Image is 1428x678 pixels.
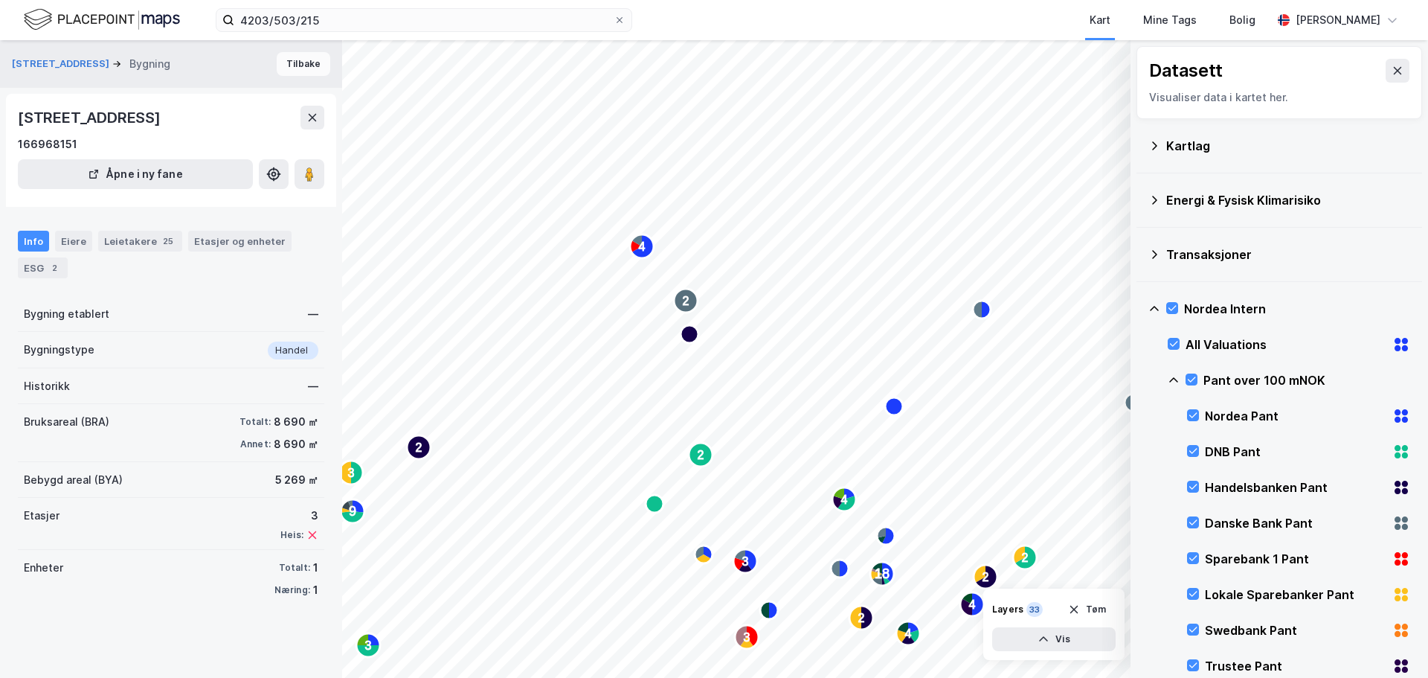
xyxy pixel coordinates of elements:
div: Nordea Intern [1184,300,1410,318]
div: Visualiser data i kartet her. [1149,89,1409,106]
div: Map marker [407,435,431,459]
div: Kart [1090,11,1110,29]
div: Map marker [689,443,713,467]
div: Map marker [695,546,713,563]
div: ESG [18,258,68,278]
iframe: Chat Widget [1354,607,1428,678]
div: 2 [47,260,62,275]
div: Map marker [1125,394,1142,412]
text: 2 [698,449,704,461]
button: Åpne i ny fane [18,159,253,189]
div: Lokale Sparebanker Pant [1205,586,1386,604]
div: DNB Pant [1205,443,1386,461]
div: Map marker [646,495,663,513]
div: 33 [1026,602,1043,617]
div: Totalt: [279,562,310,574]
text: 2 [683,295,689,307]
text: 4 [841,493,848,506]
div: Map marker [1013,546,1037,569]
div: Sparebank 1 Pant [1205,550,1386,568]
div: Map marker [630,234,654,258]
text: 3 [744,631,750,644]
text: 4 [905,627,912,640]
div: Map marker [832,487,856,511]
div: Map marker [341,499,364,523]
div: 8 690 ㎡ [274,435,318,453]
div: Datasett [1149,59,1223,83]
text: 4 [639,240,646,253]
div: Etasjer [24,507,59,525]
div: Transaksjoner [1166,246,1410,263]
div: 166968151 [18,135,77,153]
div: 8 690 ㎡ [274,413,318,431]
text: 2 [858,612,865,624]
div: Map marker [356,633,380,657]
text: 9 [349,504,356,519]
div: Enheter [24,559,63,577]
div: Map marker [733,549,757,573]
div: Næring: [274,584,310,596]
div: Danske Bank Pant [1205,514,1386,532]
button: Vis [992,627,1116,651]
div: Map marker [960,592,984,616]
input: Søk på adresse, matrikkel, gårdeiere, leietakere eller personer [234,9,614,31]
div: Layers [992,604,1023,615]
div: Nordea Pant [1205,407,1386,425]
button: Tøm [1058,598,1116,621]
div: Kartlag [1166,137,1410,155]
text: 18 [875,566,890,581]
div: 25 [160,234,176,249]
div: Map marker [973,301,991,319]
div: — [308,305,318,323]
div: Mine Tags [1143,11,1197,29]
div: 5 269 ㎡ [275,471,318,489]
text: 2 [1022,551,1029,564]
div: Map marker [681,325,698,343]
div: Totalt: [239,416,271,428]
div: Map marker [339,461,363,484]
text: 4 [969,598,976,611]
div: Map marker [885,397,903,415]
div: Leietakere [98,231,182,252]
div: 1 [313,581,318,599]
div: Bygningstype [24,341,94,359]
img: logo.f888ab2527a4732fd821a326f86c7f29.svg [24,7,180,33]
text: 2 [982,571,989,583]
div: Handelsbanken Pant [1205,479,1386,496]
div: Bygning [129,55,170,73]
div: 1 [313,559,318,577]
div: Annet: [240,438,271,450]
div: 3 [280,507,318,525]
div: Heis: [280,529,303,541]
div: — [308,377,318,395]
div: Bebygd areal (BYA) [24,471,123,489]
div: Map marker [849,606,873,630]
div: Map marker [760,601,778,619]
div: [PERSON_NAME] [1296,11,1380,29]
div: Trustee Pant [1205,657,1386,675]
div: Map marker [674,289,698,313]
div: Pant over 100 mNOK [1203,371,1410,389]
div: Kontrollprogram for chat [1354,607,1428,678]
div: Historikk [24,377,70,395]
div: Swedbank Pant [1205,621,1386,639]
div: Bygning etablert [24,305,109,323]
div: Etasjer og enheter [194,234,286,248]
div: All Valuations [1186,336,1386,354]
div: Eiere [55,231,92,252]
div: Bruksareal (BRA) [24,413,109,431]
div: Map marker [831,560,849,578]
text: 3 [348,467,355,479]
div: Bolig [1229,11,1255,29]
div: Map marker [877,527,895,545]
text: 3 [742,555,749,568]
div: Map marker [896,621,920,645]
button: Tilbake [277,52,330,76]
text: 3 [365,639,372,652]
button: [STREET_ADDRESS] [12,57,112,71]
div: [STREET_ADDRESS] [18,106,164,129]
div: Energi & Fysisk Klimarisiko [1166,191,1410,209]
div: Map marker [974,565,997,589]
div: Info [18,231,49,252]
div: Map marker [870,562,894,586]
